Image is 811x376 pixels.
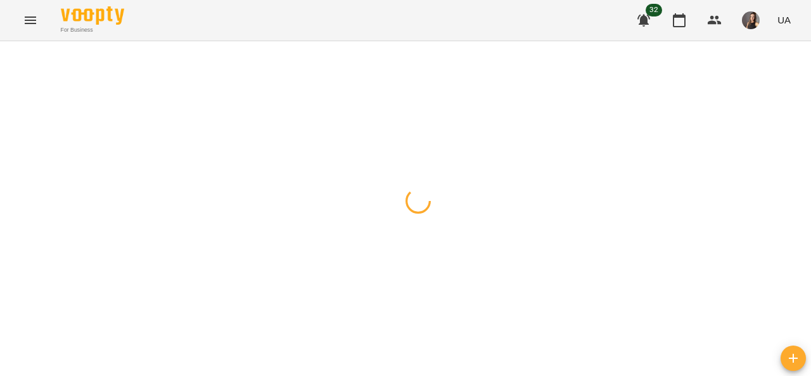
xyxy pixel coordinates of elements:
button: UA [772,8,796,32]
img: c581e694ab3670f9d2e3178615f4a39d.jpeg [742,11,760,29]
img: Voopty Logo [61,6,124,25]
span: 32 [646,4,662,16]
button: Menu [15,5,46,36]
span: For Business [61,26,124,34]
span: UA [777,13,791,27]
